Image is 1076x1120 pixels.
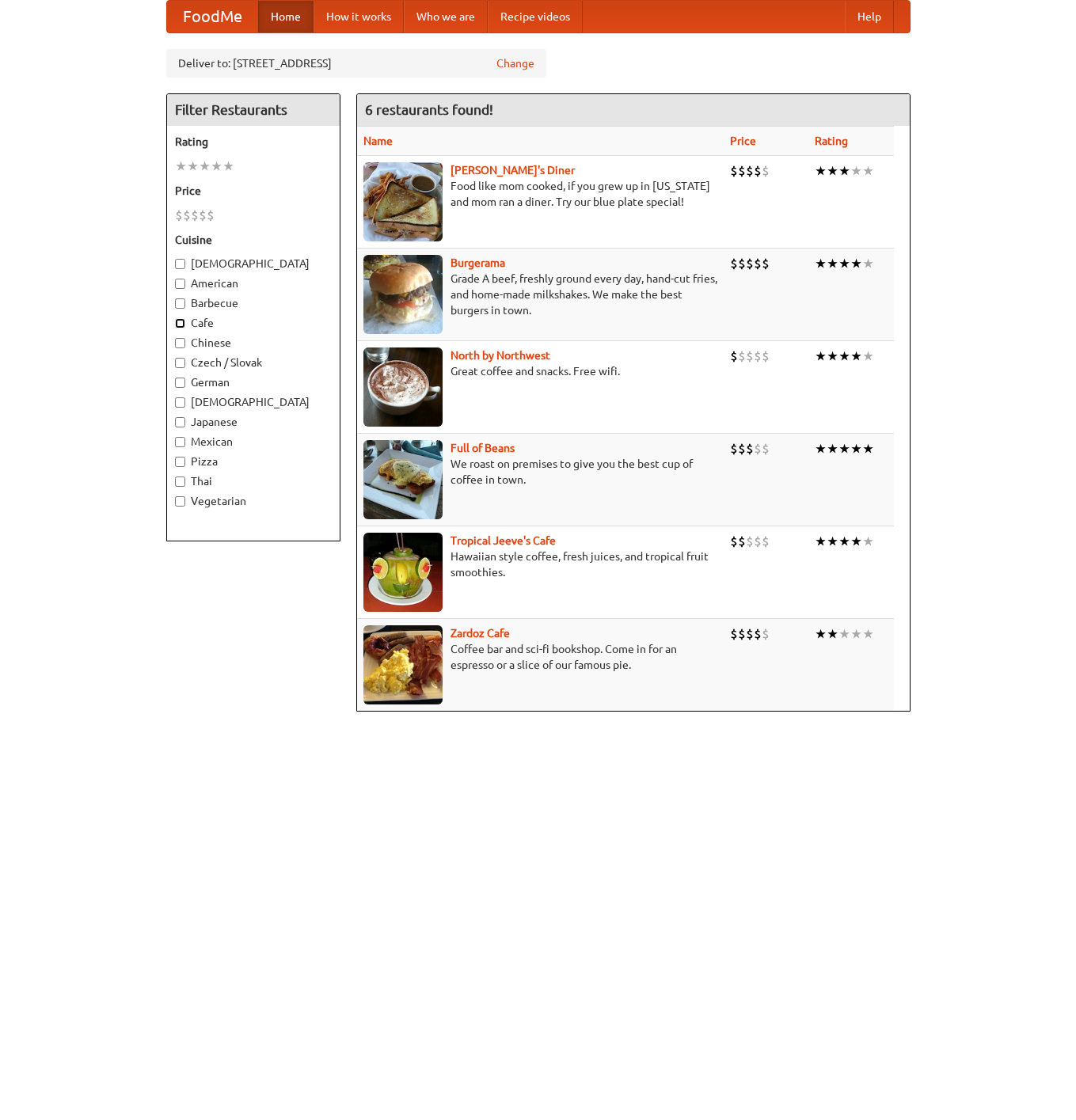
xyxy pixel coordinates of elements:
[363,549,717,580] p: Hawaiian style coffee, fresh juices, and tropical fruit smoothies.
[827,440,838,457] li: ★
[175,473,332,489] label: Thai
[862,255,874,272] li: ★
[451,627,510,640] a: Zardoz Cafe
[827,533,838,550] li: ★
[451,256,505,269] a: Burgerama
[827,625,838,643] li: ★
[762,440,770,457] li: $
[754,440,762,457] li: $
[175,207,183,224] li: $
[730,162,738,180] li: $
[175,183,332,199] h5: Price
[862,533,874,550] li: ★
[363,641,717,673] p: Coffee bar and sci-fi bookshop. Come in for an espresso or a slice of our famous pie.
[363,347,443,427] img: north.jpg
[451,534,556,547] a: Tropical Jeeve's Cafe
[838,533,850,550] li: ★
[738,533,746,550] li: $
[730,135,756,147] a: Price
[211,158,222,175] li: ★
[404,1,488,32] a: Who we are
[862,347,874,365] li: ★
[754,255,762,272] li: $
[730,347,738,365] li: $
[838,255,850,272] li: ★
[762,255,770,272] li: $
[827,347,838,365] li: ★
[199,207,207,224] li: $
[850,162,862,180] li: ★
[762,533,770,550] li: $
[175,275,332,291] label: American
[746,162,754,180] li: $
[451,349,550,362] a: North by Northwest
[451,442,515,454] b: Full of Beans
[363,440,443,519] img: beans.jpg
[730,625,738,643] li: $
[183,207,191,224] li: $
[746,625,754,643] li: $
[167,94,340,126] h4: Filter Restaurants
[175,476,185,487] input: Thai
[175,378,185,388] input: German
[815,347,827,365] li: ★
[754,625,762,643] li: $
[730,533,738,550] li: $
[850,440,862,457] li: ★
[815,533,827,550] li: ★
[175,454,332,469] label: Pizza
[363,625,443,704] img: zardoz.jpg
[175,338,185,348] input: Chinese
[175,374,332,390] label: German
[314,1,404,32] a: How it works
[207,207,215,224] li: $
[488,1,583,32] a: Recipe videos
[838,162,850,180] li: ★
[191,207,199,224] li: $
[827,255,838,272] li: ★
[850,533,862,550] li: ★
[258,1,314,32] a: Home
[175,256,332,271] label: [DEMOGRAPHIC_DATA]
[175,394,332,410] label: [DEMOGRAPHIC_DATA]
[175,318,185,328] input: Cafe
[738,255,746,272] li: $
[175,315,332,331] label: Cafe
[175,434,332,450] label: Mexican
[762,347,770,365] li: $
[850,255,862,272] li: ★
[815,135,848,147] a: Rating
[738,162,746,180] li: $
[363,533,443,612] img: jeeves.jpg
[827,162,838,180] li: ★
[363,255,443,334] img: burgerama.jpg
[815,625,827,643] li: ★
[363,271,717,318] p: Grade A beef, freshly ground every day, hand-cut fries, and home-made milkshakes. We make the bes...
[451,164,575,177] a: [PERSON_NAME]'s Diner
[862,440,874,457] li: ★
[730,440,738,457] li: $
[363,178,717,210] p: Food like mom cooked, if you grew up in [US_STATE] and mom ran a diner. Try our blue plate special!
[175,158,187,175] li: ★
[175,417,185,427] input: Japanese
[175,414,332,430] label: Japanese
[762,162,770,180] li: $
[175,493,332,509] label: Vegetarian
[746,440,754,457] li: $
[838,625,850,643] li: ★
[862,162,874,180] li: ★
[363,135,393,147] a: Name
[175,134,332,150] h5: Rating
[850,625,862,643] li: ★
[175,259,185,269] input: [DEMOGRAPHIC_DATA]
[166,49,546,78] div: Deliver to: [STREET_ADDRESS]
[187,158,199,175] li: ★
[496,55,534,71] a: Change
[175,298,185,309] input: Barbecue
[862,625,874,643] li: ★
[175,496,185,507] input: Vegetarian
